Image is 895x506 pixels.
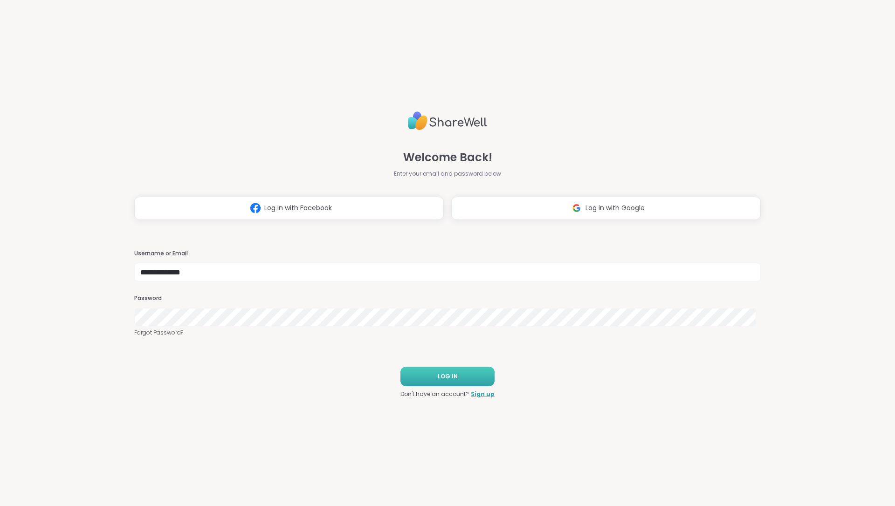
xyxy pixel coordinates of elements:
a: Sign up [471,390,495,398]
button: Log in with Facebook [134,197,444,220]
img: ShareWell Logomark [247,199,264,217]
span: LOG IN [438,372,458,381]
span: Log in with Google [585,203,645,213]
span: Enter your email and password below [394,170,501,178]
span: Log in with Facebook [264,203,332,213]
a: Forgot Password? [134,328,761,337]
span: Welcome Back! [403,149,492,166]
button: Log in with Google [451,197,761,220]
span: Don't have an account? [400,390,469,398]
button: LOG IN [400,367,495,386]
h3: Password [134,294,761,302]
img: ShareWell Logomark [568,199,585,217]
h3: Username or Email [134,250,761,258]
img: ShareWell Logo [408,108,487,134]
